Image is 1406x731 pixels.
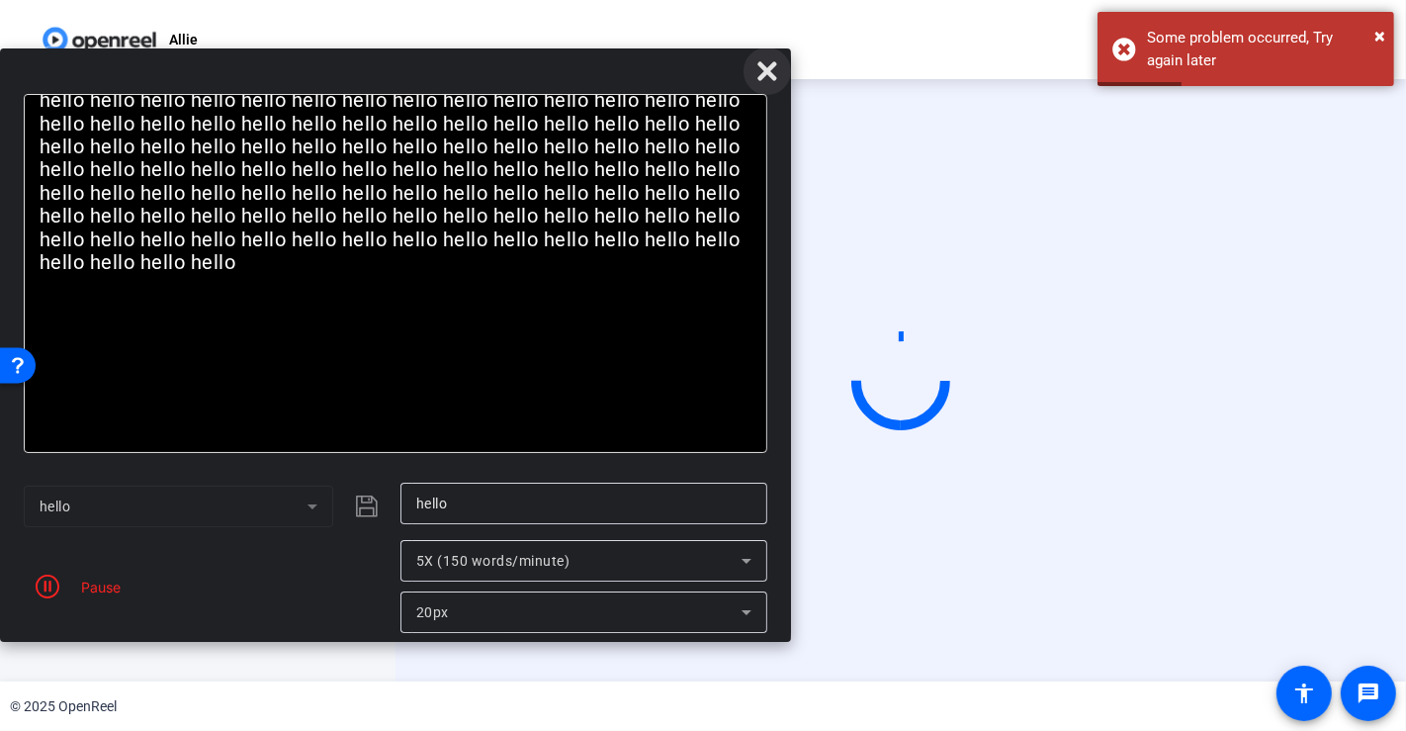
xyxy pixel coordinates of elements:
[416,604,449,620] span: 20px
[169,28,198,51] p: Allie
[10,696,117,717] div: © 2025 OpenReel
[1147,27,1379,71] div: Some problem occurred, Try again later
[1374,24,1385,47] span: ×
[416,553,571,569] span: 5X (150 words/minute)
[1357,682,1380,705] mat-icon: message
[40,44,751,275] p: hellohello hello hello hello hello hello hello hello hello hello hello hello hello hello hello he...
[416,492,751,515] input: Title
[40,20,159,59] img: OpenReel logo
[1292,682,1316,705] mat-icon: accessibility
[71,577,121,597] div: Pause
[1374,21,1385,50] button: Close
